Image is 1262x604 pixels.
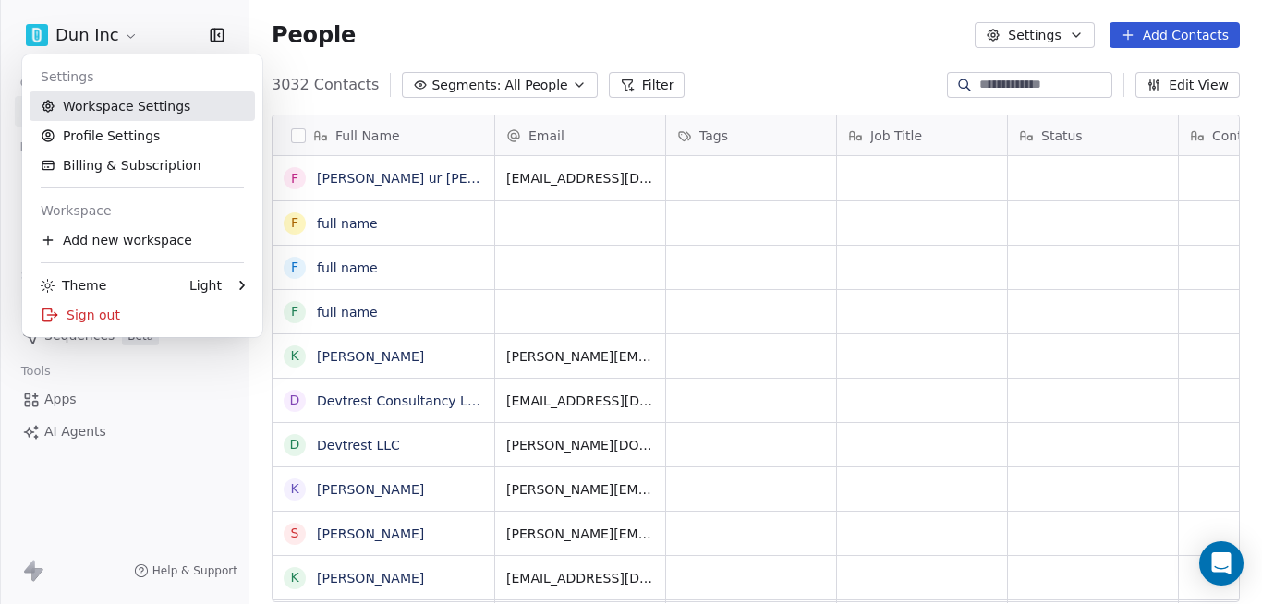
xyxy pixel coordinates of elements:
div: f [291,302,298,321]
a: Profile Settings [30,121,255,151]
span: Status [1041,127,1083,145]
div: Settings [30,62,255,91]
div: D [290,435,300,454]
span: Job Title [870,127,922,145]
span: Tags [699,127,728,145]
div: K [290,568,298,587]
span: Full Name [335,127,400,145]
span: Dun Inc [55,23,119,47]
div: K [290,479,298,499]
div: Light [189,276,222,295]
a: Workspace Settings [30,91,255,121]
img: twitter.png [26,24,48,46]
div: f [291,213,298,233]
span: All People [504,76,567,95]
div: grid [273,156,495,603]
span: [EMAIL_ADDRESS][DOMAIN_NAME] [506,169,654,187]
a: [PERSON_NAME] [317,482,424,497]
a: full name [317,260,378,275]
a: full name [317,305,378,320]
span: Help & Support [152,563,237,578]
a: Billing & Subscription [30,151,255,180]
div: f [291,169,298,188]
div: Add new workspace [30,225,255,255]
div: D [290,391,300,410]
span: Email [528,127,564,145]
div: S [291,524,299,543]
span: People [272,21,356,49]
div: f [291,258,298,277]
span: [EMAIL_ADDRESS][DOMAIN_NAME] [506,569,654,587]
span: Apps [44,390,77,409]
button: Settings [975,22,1094,48]
a: Devtrest Consultancy LLC [317,393,483,408]
span: AI Agents [44,422,106,441]
a: [PERSON_NAME] [317,349,424,364]
span: [PERSON_NAME][EMAIL_ADDRESS][DOMAIN_NAME] [506,480,654,499]
button: Filter [609,72,686,98]
span: 3032 Contacts [272,74,379,96]
a: Devtrest LLC [317,438,400,453]
span: [EMAIL_ADDRESS][DOMAIN_NAME] [506,392,654,410]
span: Sales [13,261,61,289]
span: Tools [13,357,58,385]
span: Contacts [12,69,81,97]
span: Marketing [12,133,88,161]
span: [PERSON_NAME][EMAIL_ADDRESS][DOMAIN_NAME] [506,525,654,543]
a: full name [317,216,378,231]
div: Workspace [30,196,255,225]
span: [PERSON_NAME][DOMAIN_NAME][EMAIL_ADDRESS][DOMAIN_NAME] [506,436,654,454]
div: K [290,346,298,366]
div: Open Intercom Messenger [1199,541,1244,586]
a: [PERSON_NAME] ur [PERSON_NAME] [317,171,553,186]
button: Add Contacts [1110,22,1240,48]
div: Sign out [30,300,255,330]
span: [PERSON_NAME][EMAIL_ADDRESS][DOMAIN_NAME] [506,347,654,366]
span: Segments: [431,76,501,95]
a: [PERSON_NAME] [317,571,424,586]
a: [PERSON_NAME] [317,526,424,541]
div: Theme [41,276,106,295]
button: Edit View [1135,72,1240,98]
